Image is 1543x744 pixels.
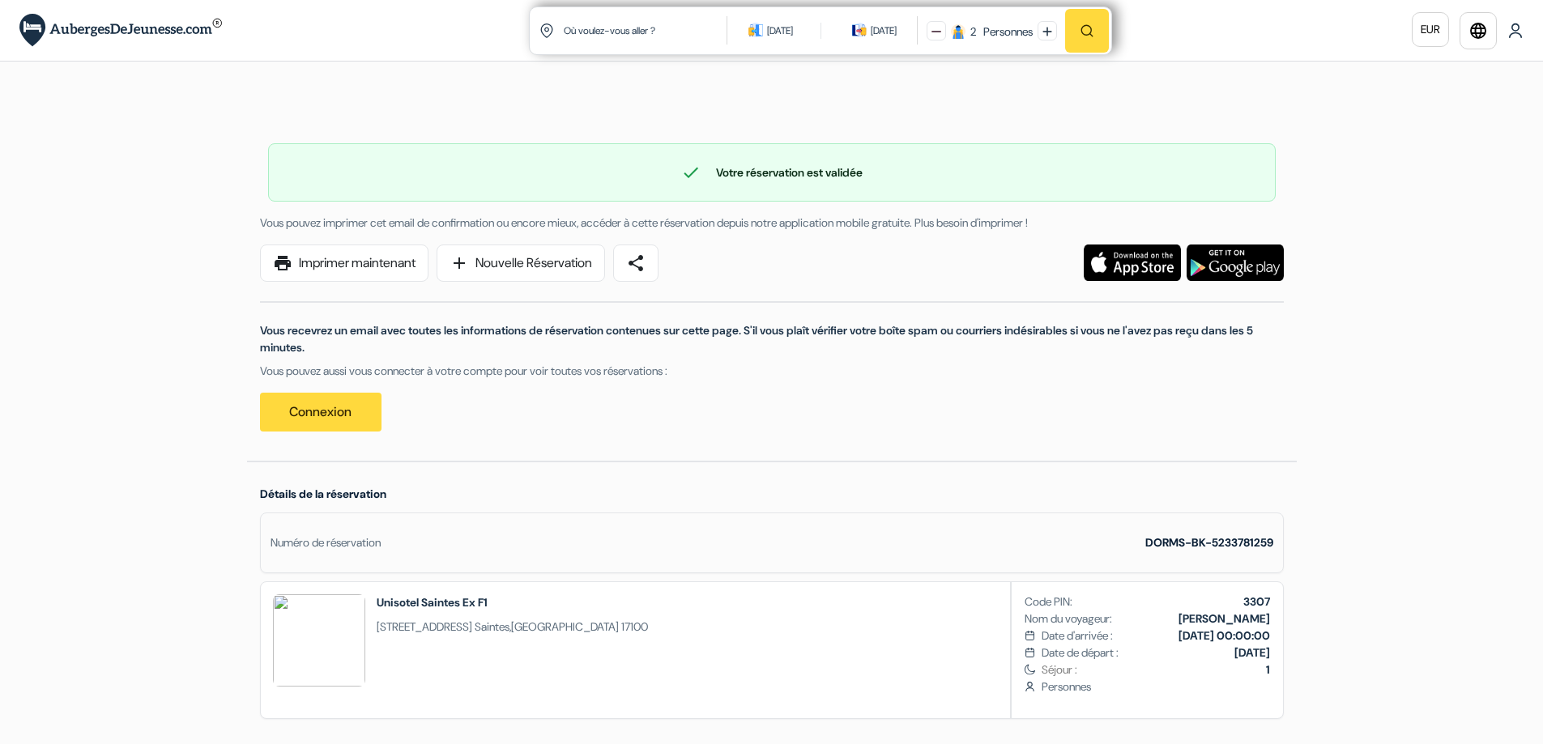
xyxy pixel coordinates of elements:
[978,23,1033,40] div: Personnes
[621,619,648,634] span: 17100
[19,14,222,47] img: AubergesDeJeunesse.com
[1042,644,1119,661] span: Date de départ :
[1042,678,1269,695] span: Personnes
[377,619,472,634] span: [STREET_ADDRESS]
[1025,610,1112,627] span: Nom du voyageur:
[260,363,1284,380] p: Vous pouvez aussi vous connecter à votre compte pour voir toutes vos réservations :
[748,23,763,37] img: calendarIcon icon
[1507,23,1524,39] img: User Icon
[1025,593,1072,610] span: Code PIN:
[511,619,619,634] span: [GEOGRAPHIC_DATA]
[681,163,701,182] span: check
[852,23,867,37] img: calendarIcon icon
[269,163,1275,182] div: Votre réservation est validée
[767,23,793,39] div: [DATE]
[475,619,509,634] span: Saintes
[951,24,965,39] img: guest icon
[260,393,381,432] a: Connexion
[613,244,659,282] a: share
[1179,611,1270,626] b: [PERSON_NAME]
[260,322,1284,356] p: Vous recevrez un email avec toutes les informations de réservation contenues sur cette page. S'il...
[437,244,605,282] a: addNouvelle Réservation
[931,27,941,36] img: minus
[1243,594,1270,609] b: 3307
[260,244,428,282] a: printImprimer maintenant
[1468,21,1488,40] i: language
[970,23,976,40] div: 2
[377,594,648,610] h2: Unisotel Saintes Ex F1
[1187,244,1284,281] img: Téléchargez l'application gratuite
[273,253,292,273] span: print
[1042,627,1113,644] span: Date d'arrivée :
[1042,27,1052,36] img: plus
[450,253,469,273] span: add
[1084,244,1181,281] img: Téléchargez l'application gratuite
[273,594,365,687] img: BmAPMQczBzFSY1Iw
[562,11,730,50] input: Ville, université ou logement
[626,253,646,273] span: share
[1266,662,1270,677] b: 1
[377,619,648,636] span: ,
[1412,12,1449,47] a: EUR
[260,215,1028,230] span: Vous pouvez imprimer cet email de confirmation ou encore mieux, accéder à cette réservation depui...
[1460,12,1497,49] a: language
[1042,661,1269,678] span: Séjour :
[271,534,381,551] div: Numéro de réservation
[871,23,897,39] div: [DATE]
[1145,535,1273,550] strong: DORMS-BK-5233781259
[1234,645,1270,660] b: [DATE]
[1179,628,1270,643] b: [DATE] 00:00:00
[260,487,386,501] span: Détails de la réservation
[539,23,554,38] img: location icon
